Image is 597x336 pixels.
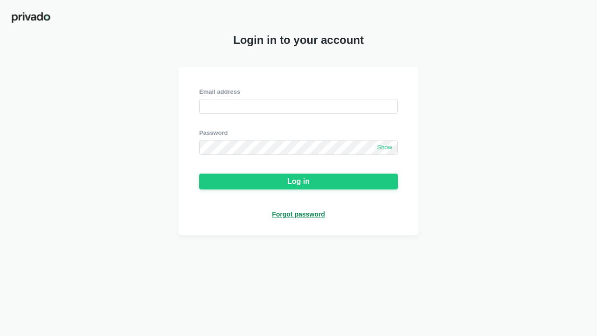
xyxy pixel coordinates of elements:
[272,210,325,218] a: Forgot password
[233,34,364,47] span: Login in to your account
[199,88,398,96] div: Email address
[11,11,51,24] img: privado-logo
[199,174,398,189] button: Log in
[287,177,310,186] div: Log in
[377,144,392,152] span: Show
[199,129,398,137] div: Password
